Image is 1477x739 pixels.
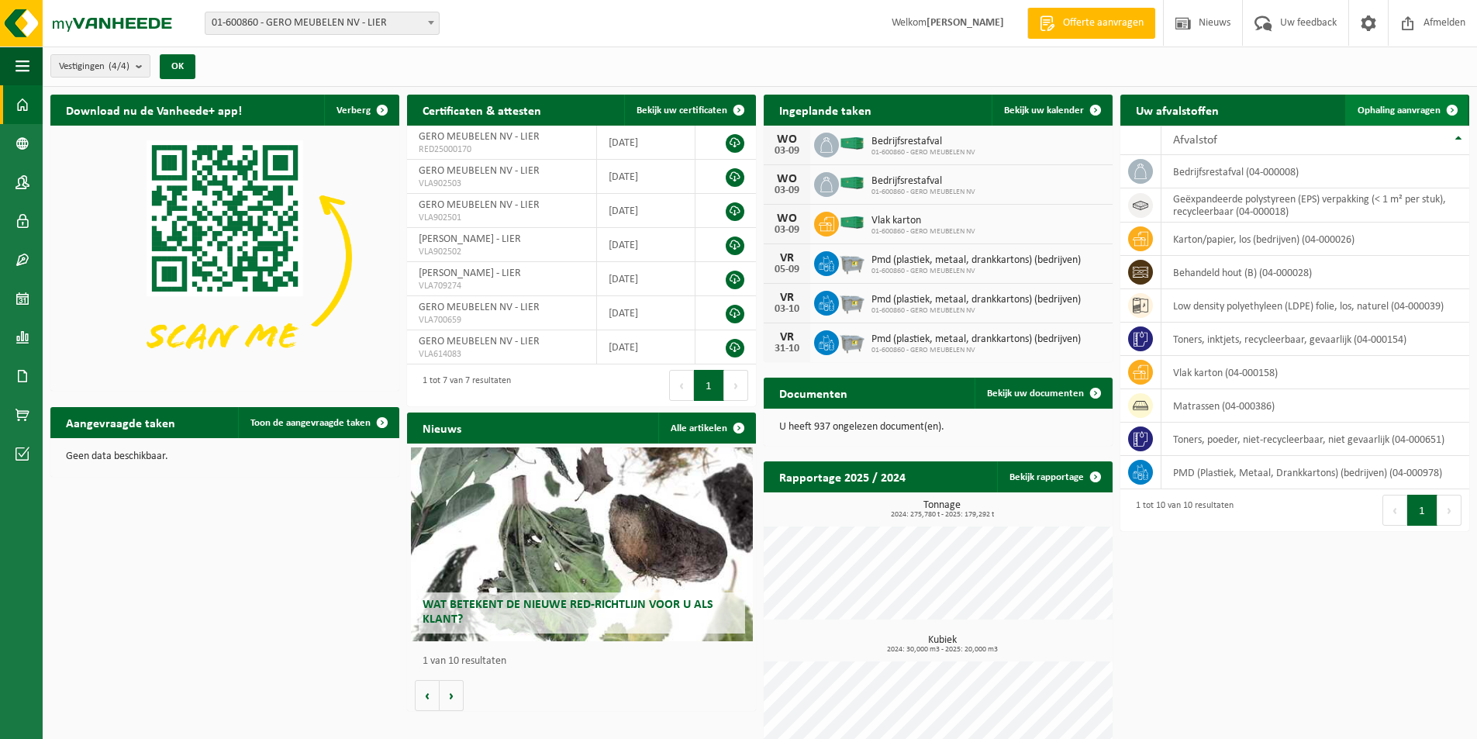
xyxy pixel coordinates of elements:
div: 31-10 [771,344,802,354]
h2: Certificaten & attesten [407,95,557,125]
div: 1 tot 10 van 10 resultaten [1128,493,1234,527]
button: 1 [1407,495,1437,526]
span: VLA709274 [419,280,585,292]
a: Bekijk rapportage [997,461,1111,492]
h2: Aangevraagde taken [50,407,191,437]
h2: Download nu de Vanheede+ app! [50,95,257,125]
span: Toon de aangevraagde taken [250,418,371,428]
img: Download de VHEPlus App [50,126,399,388]
a: Ophaling aanvragen [1345,95,1468,126]
a: Toon de aangevraagde taken [238,407,398,438]
button: Verberg [324,95,398,126]
h2: Nieuws [407,413,477,443]
td: [DATE] [597,228,695,262]
td: behandeld hout (B) (04-000028) [1161,256,1469,289]
td: [DATE] [597,330,695,364]
button: Volgende [440,680,464,711]
button: Vestigingen(4/4) [50,54,150,78]
button: Previous [1382,495,1407,526]
span: 01-600860 - GERO MEUBELEN NV [871,227,975,237]
span: Bekijk uw documenten [987,388,1084,399]
span: VLA902503 [419,178,585,190]
button: Vorige [415,680,440,711]
p: U heeft 937 ongelezen document(en). [779,422,1097,433]
td: [DATE] [597,160,695,194]
h3: Kubiek [771,635,1113,654]
span: Vestigingen [59,55,129,78]
h2: Documenten [764,378,863,408]
div: 03-09 [771,225,802,236]
span: RED25000170 [419,143,585,156]
img: WB-2500-GAL-GY-01 [839,328,865,354]
td: bedrijfsrestafval (04-000008) [1161,155,1469,188]
span: Bedrijfsrestafval [871,175,975,188]
button: Next [724,370,748,401]
h3: Tonnage [771,500,1113,519]
td: [DATE] [597,262,695,296]
td: vlak karton (04-000158) [1161,356,1469,389]
td: [DATE] [597,126,695,160]
td: toners, inktjets, recycleerbaar, gevaarlijk (04-000154) [1161,323,1469,356]
a: Bekijk uw kalender [992,95,1111,126]
span: Bekijk uw certificaten [637,105,727,116]
span: [PERSON_NAME] - LIER [419,268,521,279]
p: 1 van 10 resultaten [423,656,748,667]
button: Previous [669,370,694,401]
div: VR [771,331,802,344]
span: VLA614083 [419,348,585,361]
div: WO [771,212,802,225]
div: 03-10 [771,304,802,315]
span: VLA902501 [419,212,585,224]
span: Ophaling aanvragen [1358,105,1441,116]
span: GERO MEUBELEN NV - LIER [419,131,540,143]
td: toners, poeder, niet-recycleerbaar, niet gevaarlijk (04-000651) [1161,423,1469,456]
span: 01-600860 - GERO MEUBELEN NV [871,188,975,197]
img: HK-XC-40-GN-00 [839,176,865,190]
a: Wat betekent de nieuwe RED-richtlijn voor u als klant? [411,447,753,641]
h2: Ingeplande taken [764,95,887,125]
span: Bedrijfsrestafval [871,136,975,148]
span: GERO MEUBELEN NV - LIER [419,336,540,347]
span: Wat betekent de nieuwe RED-richtlijn voor u als klant? [423,599,713,626]
span: 01-600860 - GERO MEUBELEN NV [871,306,1081,316]
a: Offerte aanvragen [1027,8,1155,39]
div: 1 tot 7 van 7 resultaten [415,368,511,402]
td: geëxpandeerde polystyreen (EPS) verpakking (< 1 m² per stuk), recycleerbaar (04-000018) [1161,188,1469,223]
a: Alle artikelen [658,413,754,444]
h2: Uw afvalstoffen [1120,95,1234,125]
div: WO [771,173,802,185]
img: HK-XC-40-GN-00 [839,216,865,230]
span: 01-600860 - GERO MEUBELEN NV [871,346,1081,355]
img: HK-XC-40-GN-00 [839,136,865,150]
div: VR [771,292,802,304]
div: 03-09 [771,185,802,196]
span: Pmd (plastiek, metaal, drankkartons) (bedrijven) [871,333,1081,346]
td: [DATE] [597,194,695,228]
button: 1 [694,370,724,401]
div: 05-09 [771,264,802,275]
count: (4/4) [109,61,129,71]
td: PMD (Plastiek, Metaal, Drankkartons) (bedrijven) (04-000978) [1161,456,1469,489]
td: [DATE] [597,296,695,330]
span: Afvalstof [1173,134,1217,147]
td: karton/papier, los (bedrijven) (04-000026) [1161,223,1469,256]
span: 01-600860 - GERO MEUBELEN NV [871,148,975,157]
td: matrassen (04-000386) [1161,389,1469,423]
a: Bekijk uw certificaten [624,95,754,126]
span: 2024: 30,000 m3 - 2025: 20,000 m3 [771,646,1113,654]
span: GERO MEUBELEN NV - LIER [419,302,540,313]
img: WB-2500-GAL-GY-01 [839,288,865,315]
h2: Rapportage 2025 / 2024 [764,461,921,492]
button: Next [1437,495,1461,526]
p: Geen data beschikbaar. [66,451,384,462]
div: VR [771,252,802,264]
span: VLA902502 [419,246,585,258]
span: Offerte aanvragen [1059,16,1147,31]
div: 03-09 [771,146,802,157]
span: [PERSON_NAME] - LIER [419,233,521,245]
strong: [PERSON_NAME] [927,17,1004,29]
span: GERO MEUBELEN NV - LIER [419,199,540,211]
div: WO [771,133,802,146]
span: Vlak karton [871,215,975,227]
span: 01-600860 - GERO MEUBELEN NV - LIER [205,12,439,34]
